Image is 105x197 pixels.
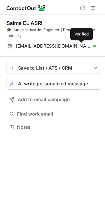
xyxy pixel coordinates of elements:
img: ContactOut v5.3.10 [7,4,46,12]
span: Find work email [17,111,98,117]
div: Save to List / ATS / CRM [18,65,90,71]
span: Add to email campaign [18,97,70,102]
div: Salma EL ASRI [7,20,42,26]
button: Notes [7,122,101,132]
div: 🎓 Junior Industrial Engineer | Ready to Join the Industry [7,27,101,39]
span: Notes [17,124,98,130]
button: save-profile-one-click [7,62,101,74]
button: AI write personalized message [7,78,101,90]
span: [EMAIL_ADDRESS][DOMAIN_NAME] [16,43,91,49]
button: Add to email campaign [7,94,101,105]
span: AI write personalized message [18,81,88,86]
button: Find work email [7,109,101,119]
